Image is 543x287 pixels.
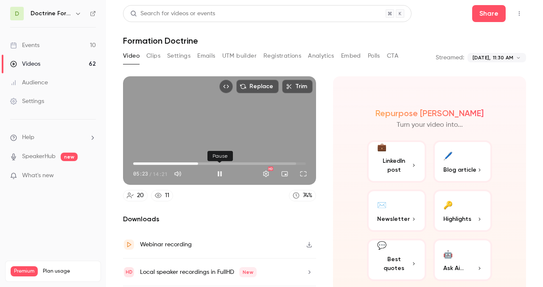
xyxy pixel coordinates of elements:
button: Top Bar Actions [512,7,526,20]
button: 💬Best quotes [367,239,426,281]
div: 11 [165,191,169,200]
span: Plan usage [43,268,95,275]
h2: Repurpose [PERSON_NAME] [375,108,484,118]
button: Full screen [295,165,312,182]
span: Blog article [443,165,476,174]
button: 🖊️Blog article [433,140,493,183]
button: Settings [167,49,190,63]
div: ✉️ [377,198,386,211]
button: Registrations [263,49,301,63]
button: Embed [341,49,361,63]
button: Share [472,5,506,22]
div: 20 [137,191,144,200]
a: 11 [151,190,173,201]
a: 20 [123,190,148,201]
div: Settings [10,97,44,106]
div: Videos [10,60,40,68]
button: Embed video [219,80,233,93]
button: Clips [146,49,160,63]
div: Events [10,41,39,50]
a: SpeakerHub [22,152,56,161]
span: LinkedIn post [377,156,411,174]
button: 💼LinkedIn post [367,140,426,183]
div: Webinar recording [140,240,192,250]
div: 💼 [377,142,386,153]
div: 🖊️ [443,149,453,162]
div: HD [268,167,273,171]
h2: Downloads [123,214,316,224]
span: / [149,170,152,178]
a: 74% [289,190,316,201]
button: Replace [236,80,279,93]
span: What's new [22,171,54,180]
button: Analytics [308,49,334,63]
iframe: Noticeable Trigger [86,172,96,180]
span: Newsletter [377,215,410,223]
button: 🤖Ask Ai... [433,239,493,281]
span: Highlights [443,215,471,223]
button: Turn on miniplayer [276,165,293,182]
div: 💬 [377,240,386,251]
span: new [61,153,78,161]
div: 74 % [303,191,312,200]
span: Help [22,133,34,142]
div: 🤖 [443,247,453,260]
div: Pause [207,151,233,161]
h1: Formation Doctrine [123,36,526,46]
div: 🔑 [443,198,453,211]
span: [DATE], [473,54,490,61]
button: Trim [282,80,313,93]
span: 05:23 [133,170,148,178]
span: 14:21 [153,170,168,178]
button: Settings [258,165,274,182]
div: Search for videos or events [130,9,215,18]
span: Premium [11,266,38,276]
span: D [15,9,19,18]
button: Polls [368,49,380,63]
h6: Doctrine Formation Corporate [31,9,71,18]
span: 11:30 AM [493,54,513,61]
p: Turn your video into... [397,120,463,130]
span: Best quotes [377,255,411,273]
div: Local speaker recordings in FullHD [140,267,257,277]
p: Streamed: [436,53,464,62]
button: 🔑Highlights [433,189,493,232]
button: Pause [211,165,228,182]
button: ✉️Newsletter [367,189,426,232]
div: 05:23 [133,170,168,178]
span: Ask Ai... [443,264,464,273]
li: help-dropdown-opener [10,133,96,142]
button: Emails [197,49,215,63]
button: Video [123,49,140,63]
button: CTA [387,49,398,63]
span: New [239,267,257,277]
div: Audience [10,78,48,87]
button: Mute [169,165,186,182]
button: UTM builder [222,49,257,63]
